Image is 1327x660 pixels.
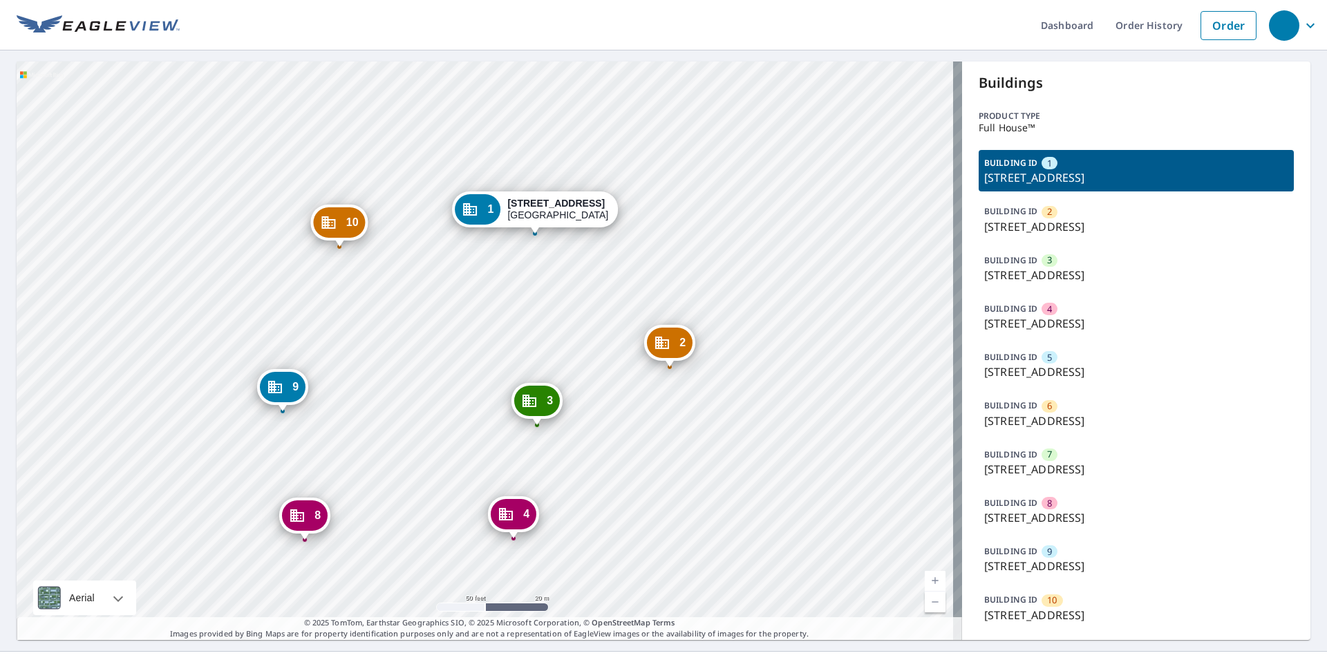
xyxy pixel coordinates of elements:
p: [STREET_ADDRESS] [984,607,1288,623]
a: Current Level 19, Zoom Out [925,592,945,612]
p: [STREET_ADDRESS] [984,169,1288,186]
p: [STREET_ADDRESS] [984,558,1288,574]
div: Dropped pin, building 9, Commercial property, 2124 W 27th St Cedar Falls, IA 50613 [257,369,308,412]
div: [GEOGRAPHIC_DATA] [507,198,608,221]
span: 2 [679,337,686,348]
span: 4 [523,509,529,519]
p: BUILDING ID [984,399,1037,411]
a: Terms [652,617,675,628]
p: [STREET_ADDRESS] [984,364,1288,380]
p: BUILDING ID [984,594,1037,605]
span: 1 [1047,157,1052,170]
span: 9 [1047,545,1052,558]
span: 10 [346,217,359,227]
p: BUILDING ID [984,545,1037,557]
span: 10 [1047,594,1057,607]
p: BUILDING ID [984,497,1037,509]
div: Dropped pin, building 3, Commercial property, 2124 W 27th St Cedar Falls, IA 50613 [511,383,563,426]
span: 7 [1047,448,1052,461]
p: [STREET_ADDRESS] [984,461,1288,478]
span: 1 [487,204,493,214]
p: [STREET_ADDRESS] [984,315,1288,332]
span: © 2025 TomTom, Earthstar Geographics SIO, © 2025 Microsoft Corporation, © [304,617,675,629]
p: BUILDING ID [984,157,1037,169]
div: Dropped pin, building 2, Commercial property, 2124 W 27th St Cedar Falls, IA 50613 [644,325,695,368]
div: Aerial [65,581,99,615]
div: Dropped pin, building 1, Commercial property, 2124 W 27th St Cedar Falls, IA 50613 [452,191,618,234]
span: 5 [1047,351,1052,364]
p: BUILDING ID [984,351,1037,363]
a: Order [1201,11,1257,40]
p: BUILDING ID [984,449,1037,460]
p: Images provided by Bing Maps are for property identification purposes only and are not a represen... [17,617,962,640]
div: Dropped pin, building 4, Commercial property, 2124 W 27th St Cedar Falls, IA 50613 [488,496,539,539]
span: 2 [1047,205,1052,218]
p: [STREET_ADDRESS] [984,218,1288,235]
a: OpenStreetMap [592,617,650,628]
div: Dropped pin, building 8, Commercial property, 2124 W 27th St Cedar Falls, IA 50613 [279,498,330,540]
span: 4 [1047,303,1052,316]
p: BUILDING ID [984,254,1037,266]
p: BUILDING ID [984,303,1037,314]
span: 9 [292,381,299,392]
a: Current Level 19, Zoom In [925,571,945,592]
p: [STREET_ADDRESS] [984,267,1288,283]
span: 6 [1047,399,1052,413]
span: 3 [1047,254,1052,267]
p: Full House™ [979,122,1294,133]
div: Aerial [33,581,136,615]
p: [STREET_ADDRESS] [984,509,1288,526]
span: 3 [547,395,553,406]
img: EV Logo [17,15,180,36]
p: Buildings [979,73,1294,93]
p: [STREET_ADDRESS] [984,413,1288,429]
div: Dropped pin, building 10, Commercial property, 2124 W 27th St Cedar Falls, IA 50613 [311,205,368,247]
p: Product type [979,110,1294,122]
p: BUILDING ID [984,205,1037,217]
strong: [STREET_ADDRESS] [507,198,605,209]
span: 8 [1047,497,1052,510]
span: 8 [314,510,321,520]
